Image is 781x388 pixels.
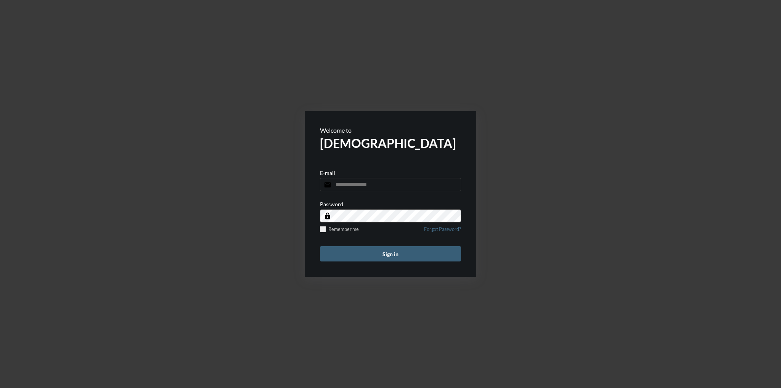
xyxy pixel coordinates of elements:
[320,201,343,207] p: Password
[320,246,461,261] button: Sign in
[424,226,461,237] a: Forgot Password?
[320,226,359,232] label: Remember me
[320,127,461,134] p: Welcome to
[320,170,335,176] p: E-mail
[320,136,461,151] h2: [DEMOGRAPHIC_DATA]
